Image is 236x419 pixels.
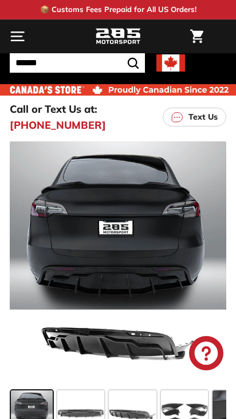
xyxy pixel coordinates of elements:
img: Logo_285_Motorsport_areodynamics_components [95,27,141,46]
p: Call or Text Us at: [10,101,97,117]
input: Search [10,53,145,73]
a: [PHONE_NUMBER] [10,117,106,133]
a: Text Us [163,108,226,127]
inbox-online-store-chat: Shopify online store chat [186,336,227,373]
a: Cart [184,20,209,53]
p: Text Us [188,111,218,123]
p: 📦 Customs Fees Prepaid for All US Orders! [40,4,196,15]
